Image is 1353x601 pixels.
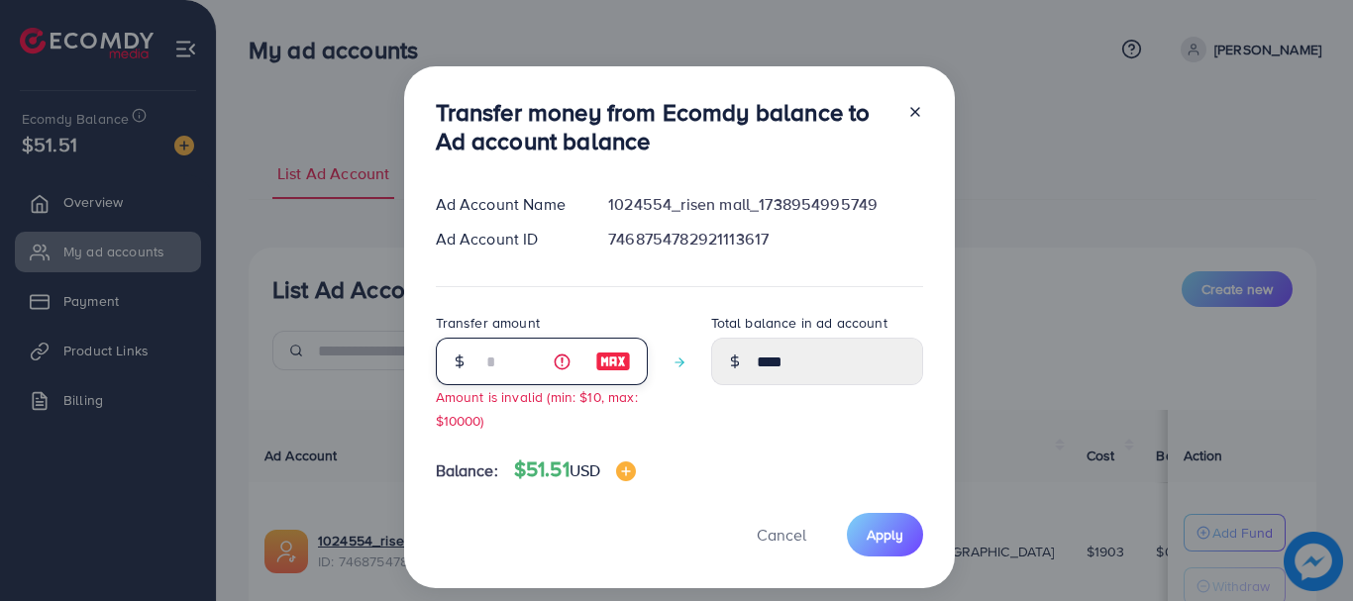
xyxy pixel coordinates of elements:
[436,98,891,155] h3: Transfer money from Ecomdy balance to Ad account balance
[514,457,636,482] h4: $51.51
[757,524,806,546] span: Cancel
[847,513,923,555] button: Apply
[420,228,593,250] div: Ad Account ID
[592,193,938,216] div: 1024554_risen mall_1738954995749
[436,387,638,429] small: Amount is invalid (min: $10, max: $10000)
[732,513,831,555] button: Cancel
[570,459,600,481] span: USD
[711,313,887,333] label: Total balance in ad account
[616,461,636,481] img: image
[867,525,903,545] span: Apply
[436,313,540,333] label: Transfer amount
[592,228,938,250] div: 7468754782921113617
[595,350,631,373] img: image
[436,459,498,482] span: Balance:
[420,193,593,216] div: Ad Account Name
